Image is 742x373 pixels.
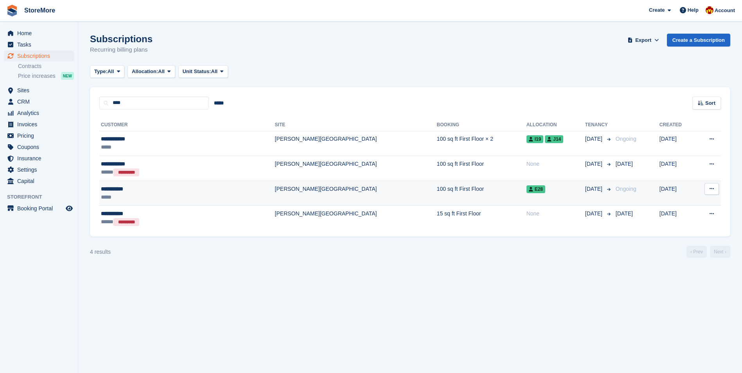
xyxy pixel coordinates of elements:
[17,108,64,118] span: Analytics
[4,142,74,152] a: menu
[17,39,64,50] span: Tasks
[99,119,275,131] th: Customer
[649,6,665,14] span: Create
[705,99,715,107] span: Sort
[17,28,64,39] span: Home
[4,164,74,175] a: menu
[4,39,74,50] a: menu
[526,210,585,218] div: None
[18,72,74,80] a: Price increases NEW
[526,135,544,143] span: I19
[659,131,695,156] td: [DATE]
[158,68,165,75] span: All
[545,135,563,143] span: J14
[626,34,661,47] button: Export
[526,160,585,168] div: None
[635,36,651,44] span: Export
[685,246,732,258] nav: Page
[275,206,437,230] td: [PERSON_NAME][GEOGRAPHIC_DATA]
[61,72,74,80] div: NEW
[17,130,64,141] span: Pricing
[17,119,64,130] span: Invoices
[659,181,695,206] td: [DATE]
[132,68,158,75] span: Allocation:
[17,50,64,61] span: Subscriptions
[18,72,56,80] span: Price increases
[90,65,124,78] button: Type: All
[17,96,64,107] span: CRM
[667,34,730,47] a: Create a Subscription
[659,206,695,230] td: [DATE]
[275,119,437,131] th: Site
[4,130,74,141] a: menu
[17,176,64,186] span: Capital
[616,136,636,142] span: Ongoing
[17,153,64,164] span: Insurance
[437,206,526,230] td: 15 sq ft First Floor
[4,176,74,186] a: menu
[90,248,111,256] div: 4 results
[585,210,604,218] span: [DATE]
[108,68,114,75] span: All
[4,203,74,214] a: menu
[4,153,74,164] a: menu
[706,6,713,14] img: Store More Team
[211,68,218,75] span: All
[686,246,707,258] a: Previous
[275,131,437,156] td: [PERSON_NAME][GEOGRAPHIC_DATA]
[585,160,604,168] span: [DATE]
[526,185,545,193] span: E28
[585,119,613,131] th: Tenancy
[183,68,211,75] span: Unit Status:
[17,203,64,214] span: Booking Portal
[275,181,437,206] td: [PERSON_NAME][GEOGRAPHIC_DATA]
[437,181,526,206] td: 100 sq ft First Floor
[21,4,58,17] a: StoreMore
[715,7,735,14] span: Account
[4,28,74,39] a: menu
[4,108,74,118] a: menu
[17,142,64,152] span: Coupons
[688,6,699,14] span: Help
[585,135,604,143] span: [DATE]
[437,119,526,131] th: Booking
[616,161,633,167] span: [DATE]
[4,85,74,96] a: menu
[4,119,74,130] a: menu
[17,85,64,96] span: Sites
[616,210,633,217] span: [DATE]
[4,96,74,107] a: menu
[6,5,18,16] img: stora-icon-8386f47178a22dfd0bd8f6a31ec36ba5ce8667c1dd55bd0f319d3a0aa187defe.svg
[659,119,695,131] th: Created
[275,156,437,181] td: [PERSON_NAME][GEOGRAPHIC_DATA]
[94,68,108,75] span: Type:
[437,156,526,181] td: 100 sq ft First Floor
[18,63,74,70] a: Contracts
[4,50,74,61] a: menu
[90,34,153,44] h1: Subscriptions
[178,65,228,78] button: Unit Status: All
[128,65,175,78] button: Allocation: All
[65,204,74,213] a: Preview store
[7,193,78,201] span: Storefront
[437,131,526,156] td: 100 sq ft First Floor × 2
[659,156,695,181] td: [DATE]
[616,186,636,192] span: Ongoing
[526,119,585,131] th: Allocation
[17,164,64,175] span: Settings
[90,45,153,54] p: Recurring billing plans
[710,246,730,258] a: Next
[585,185,604,193] span: [DATE]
